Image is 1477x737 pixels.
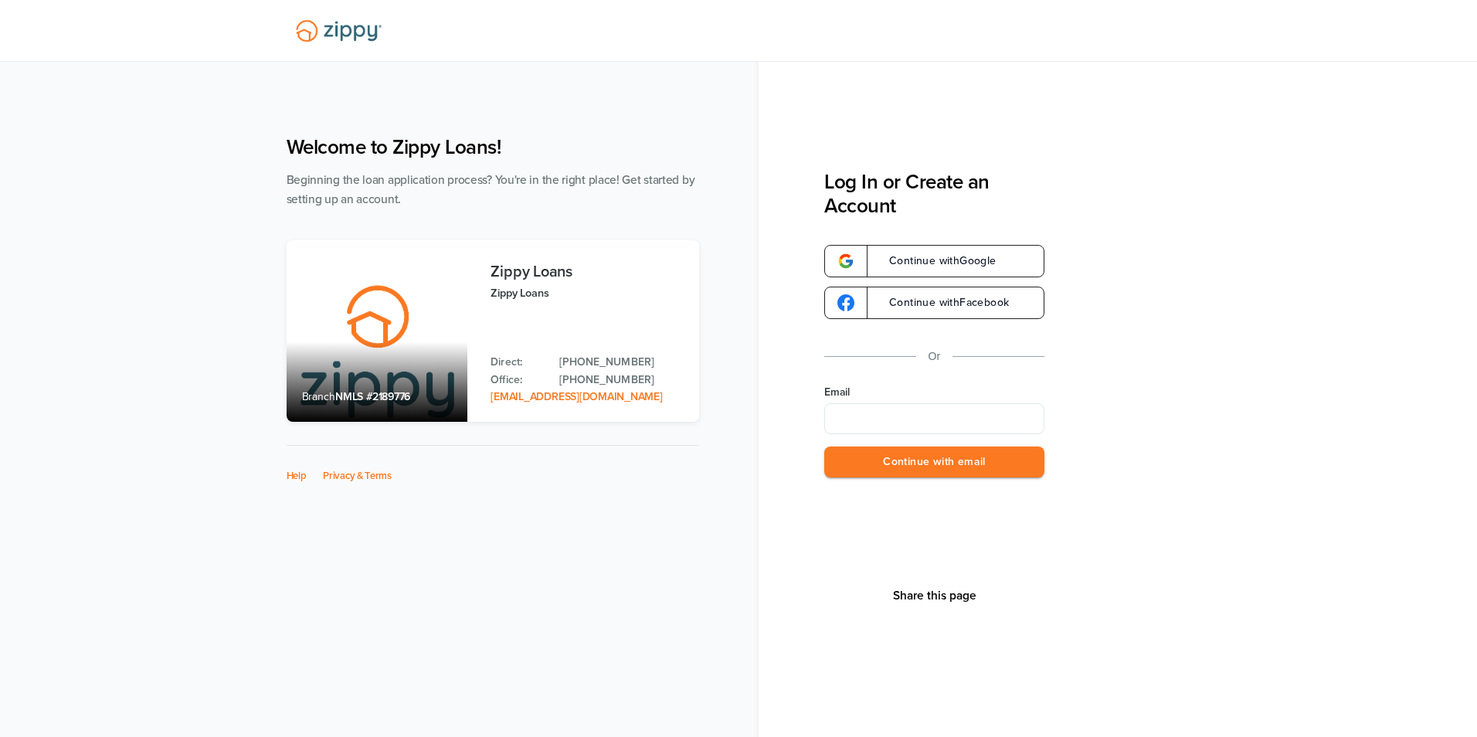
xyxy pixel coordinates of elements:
[888,588,981,603] button: Share This Page
[287,13,391,49] img: Lender Logo
[287,173,695,206] span: Beginning the loan application process? You're in the right place! Get started by setting up an a...
[335,390,410,403] span: NMLS #2189776
[824,403,1044,434] input: Email Address
[874,297,1009,308] span: Continue with Facebook
[491,263,683,280] h3: Zippy Loans
[491,284,683,302] p: Zippy Loans
[929,347,941,366] p: Or
[824,385,1044,400] label: Email
[824,287,1044,319] a: google-logoContinue withFacebook
[824,245,1044,277] a: google-logoContinue withGoogle
[287,470,307,482] a: Help
[491,372,544,389] p: Office:
[491,390,662,403] a: Email Address: zippyguide@zippymh.com
[837,294,854,311] img: google-logo
[824,170,1044,218] h3: Log In or Create an Account
[302,390,336,403] span: Branch
[323,470,392,482] a: Privacy & Terms
[287,135,699,159] h1: Welcome to Zippy Loans!
[491,354,544,371] p: Direct:
[837,253,854,270] img: google-logo
[874,256,997,267] span: Continue with Google
[824,447,1044,478] button: Continue with email
[559,372,683,389] a: Office Phone: 512-975-2947
[559,354,683,371] a: Direct Phone: 512-975-2947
